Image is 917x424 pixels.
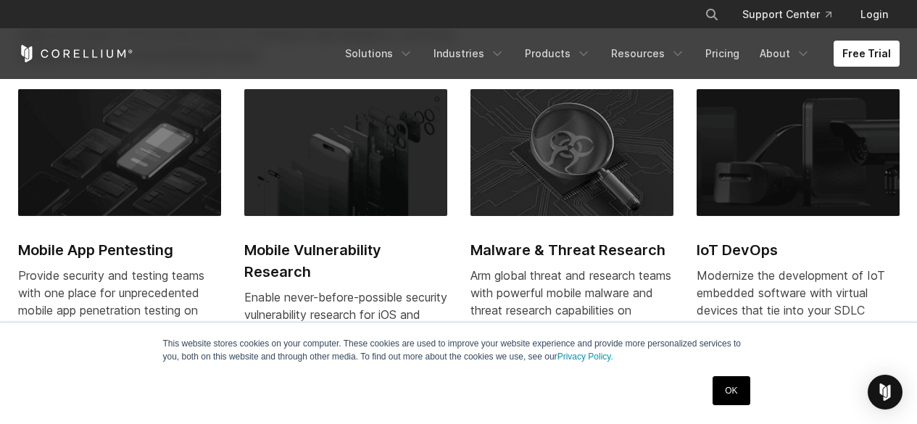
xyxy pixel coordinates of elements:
[336,41,900,67] div: Navigation Menu
[849,1,900,28] a: Login
[470,267,673,371] div: Arm global threat and research teams with powerful mobile malware and threat research capabilitie...
[244,89,447,215] img: Mobile Vulnerability Research
[602,41,694,67] a: Resources
[557,352,613,362] a: Privacy Policy.
[244,239,447,283] h2: Mobile Vulnerability Research
[470,89,673,388] a: Malware & Threat Research Malware & Threat Research Arm global threat and research teams with pow...
[699,1,725,28] button: Search
[697,239,900,261] h2: IoT DevOps
[470,89,673,215] img: Malware & Threat Research
[425,41,513,67] a: Industries
[697,41,748,67] a: Pricing
[868,375,903,410] div: Open Intercom Messenger
[18,267,221,406] div: Provide security and testing teams with one place for unprecedented mobile app penetration testin...
[834,41,900,67] a: Free Trial
[470,239,673,261] h2: Malware & Threat Research
[516,41,599,67] a: Products
[697,89,900,215] img: IoT DevOps
[697,267,900,406] div: Modernize the development of IoT embedded software with virtual devices that tie into your SDLC p...
[336,41,422,67] a: Solutions
[18,239,221,261] h2: Mobile App Pentesting
[731,1,843,28] a: Support Center
[713,376,750,405] a: OK
[244,288,447,410] div: Enable never-before-possible security vulnerability research for iOS and Android phones with deep...
[18,89,221,423] a: Mobile App Pentesting Mobile App Pentesting Provide security and testing teams with one place for...
[18,45,133,62] a: Corellium Home
[751,41,819,67] a: About
[163,337,755,363] p: This website stores cookies on your computer. These cookies are used to improve your website expe...
[18,89,221,215] img: Mobile App Pentesting
[687,1,900,28] div: Navigation Menu
[697,89,900,423] a: IoT DevOps IoT DevOps Modernize the development of IoT embedded software with virtual devices tha...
